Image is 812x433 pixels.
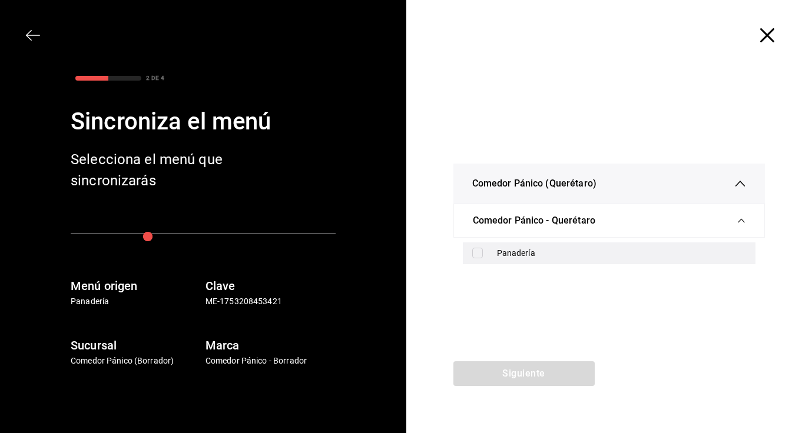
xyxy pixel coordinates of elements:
h6: Clave [206,277,336,295]
div: Panadería [497,247,747,259]
p: Comedor Pánico (Borrador) [71,355,201,367]
span: Comedor Pánico (Querétaro) [472,176,596,191]
h6: Sucursal [71,336,201,355]
h6: Marca [206,336,336,355]
h6: Menú origen [71,277,201,295]
div: 2 DE 4 [146,74,164,82]
div: Selecciona el menú que sincronizarás [71,149,259,191]
div: Sincroniza el menú [71,104,336,139]
span: Comedor Pánico - Querétaro [473,214,595,228]
p: Panadería [71,295,201,308]
p: Comedor Pánico - Borrador [206,355,336,367]
p: ME-1753208453421 [206,295,336,308]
